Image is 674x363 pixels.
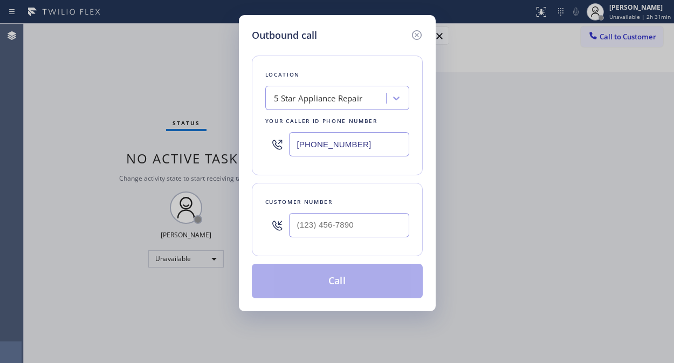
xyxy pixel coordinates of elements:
div: 5 Star Appliance Repair [274,92,363,105]
div: Your caller id phone number [265,115,409,127]
div: Customer number [265,196,409,208]
input: (123) 456-7890 [289,132,409,156]
div: Location [265,69,409,80]
input: (123) 456-7890 [289,213,409,237]
button: Call [252,264,423,298]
